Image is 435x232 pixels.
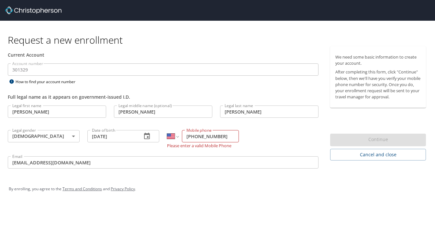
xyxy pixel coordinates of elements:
[8,130,80,142] div: [DEMOGRAPHIC_DATA]
[330,149,426,161] button: Cancel and close
[8,51,318,58] div: Current Account
[335,54,421,66] p: We need some basic information to create your account.
[9,181,426,197] div: By enrolling, you agree to the and .
[167,142,239,149] p: Please enter a valid Mobile Phone
[8,78,89,86] div: How to find your account number
[87,130,137,142] input: MM/DD/YYYY
[335,69,421,100] p: After completing this form, click "Continue" below, then we'll have you verify your mobile phone ...
[8,94,318,100] div: Full legal name as it appears on government-issued I.D.
[335,151,421,159] span: Cancel and close
[62,186,102,192] a: Terms and Conditions
[8,34,431,46] h1: Request a new enrollment
[182,130,239,142] input: Enter phone number
[111,186,135,192] a: Privacy Policy
[5,6,61,14] img: cbt logo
